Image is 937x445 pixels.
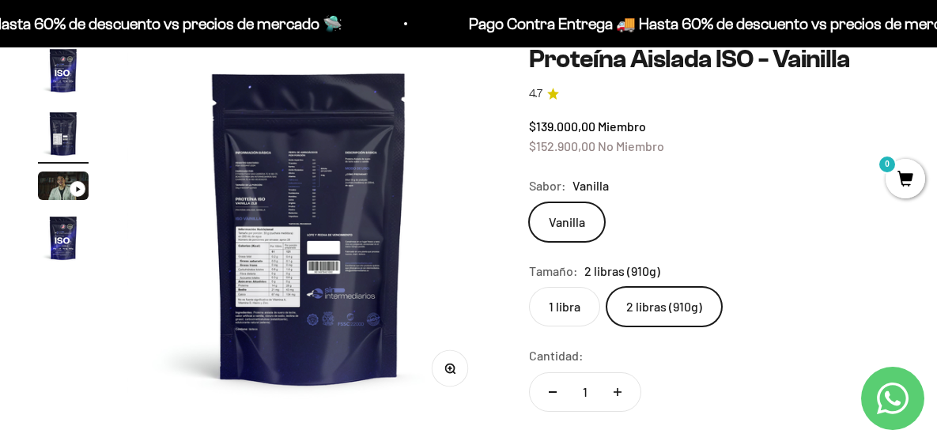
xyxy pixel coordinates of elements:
button: Ir al artículo 3 [38,172,89,205]
span: $139.000,00 [529,119,595,134]
button: Ir al artículo 2 [38,108,89,164]
mark: 0 [878,155,897,174]
span: No Miembro [598,138,664,153]
span: 4.7 [529,85,542,103]
legend: Tamaño: [529,261,578,281]
span: Vanilla [572,175,609,196]
h1: Proteína Aislada ISO - Vainilla [529,45,899,73]
a: 4.74.7 de 5.0 estrellas [529,85,899,103]
button: Reducir cantidad [530,373,576,411]
img: Proteína Aislada ISO - Vainilla [127,45,492,409]
span: 2 libras (910g) [584,261,660,281]
img: Proteína Aislada ISO - Vainilla [38,45,89,96]
img: Proteína Aislada ISO - Vainilla [38,108,89,159]
legend: Sabor: [529,175,566,196]
button: Aumentar cantidad [595,373,640,411]
button: Ir al artículo 1 [38,45,89,100]
span: Miembro [598,119,646,134]
img: Proteína Aislada ISO - Vainilla [38,213,89,263]
a: 0 [886,172,925,189]
span: $152.900,00 [529,138,595,153]
label: Cantidad: [529,345,584,366]
button: Ir al artículo 4 [38,213,89,268]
